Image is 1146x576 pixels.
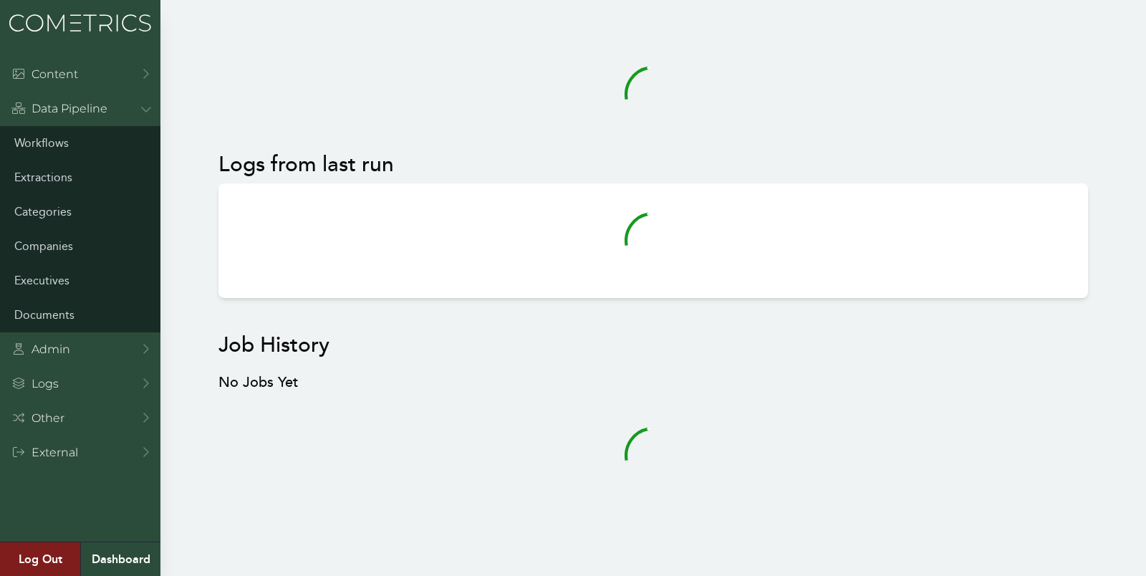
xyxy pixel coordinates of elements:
h2: Logs from last run [218,152,1087,178]
div: Content [11,66,78,83]
svg: audio-loading [625,212,682,269]
svg: audio-loading [625,66,682,123]
div: Admin [11,341,70,358]
div: Data Pipeline [11,100,107,117]
div: Other [11,410,64,427]
div: Logs [11,375,59,393]
a: Dashboard [80,542,160,576]
div: External [11,444,78,461]
h3: No Jobs Yet [218,373,1087,393]
h2: Job History [218,332,1087,358]
svg: audio-loading [625,427,682,484]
